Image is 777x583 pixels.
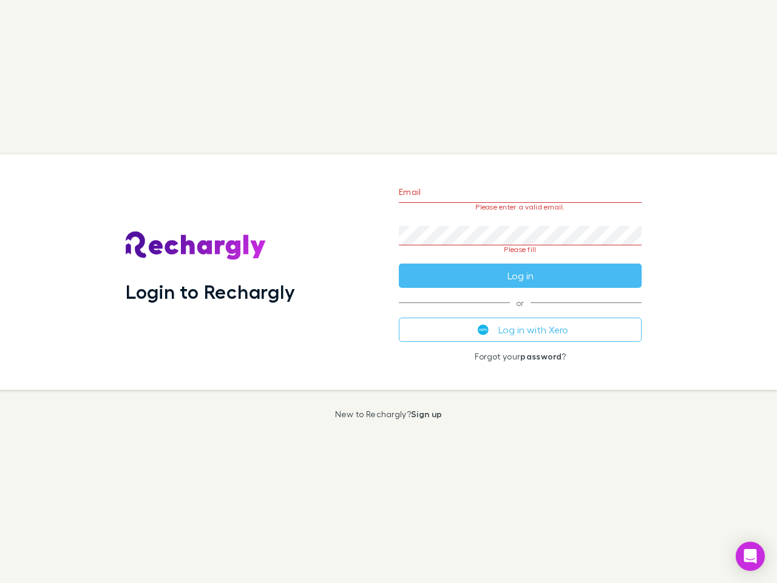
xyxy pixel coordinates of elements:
a: Sign up [411,409,442,419]
button: Log in with Xero [399,318,642,342]
div: Open Intercom Messenger [736,542,765,571]
img: Xero's logo [478,324,489,335]
a: password [520,351,562,361]
p: Forgot your ? [399,352,642,361]
img: Rechargly's Logo [126,231,266,261]
p: Please enter a valid email. [399,203,642,211]
button: Log in [399,264,642,288]
h1: Login to Rechargly [126,280,295,303]
p: New to Rechargly? [335,409,443,419]
span: or [399,302,642,303]
p: Please fill [399,245,642,254]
